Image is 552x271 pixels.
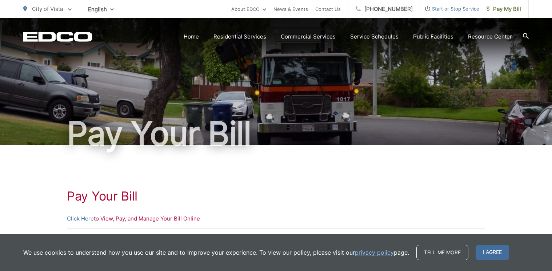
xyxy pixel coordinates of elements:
[273,5,308,13] a: News & Events
[32,5,63,12] span: City of Vista
[67,214,94,223] a: Click Here
[83,3,119,16] span: English
[23,116,529,152] h1: Pay Your Bill
[413,32,453,41] a: Public Facilities
[213,32,266,41] a: Residential Services
[23,248,409,257] p: We use cookies to understand how you use our site and to improve your experience. To view our pol...
[67,214,485,223] p: to View, Pay, and Manage Your Bill Online
[67,189,485,203] h1: Pay Your Bill
[281,32,336,41] a: Commercial Services
[350,32,399,41] a: Service Schedules
[184,32,199,41] a: Home
[468,32,512,41] a: Resource Center
[23,32,92,42] a: EDCD logo. Return to the homepage.
[476,245,509,260] span: I agree
[355,248,394,257] a: privacy policy
[416,245,468,260] a: Tell me more
[231,5,266,13] a: About EDCO
[315,5,341,13] a: Contact Us
[487,5,521,13] span: Pay My Bill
